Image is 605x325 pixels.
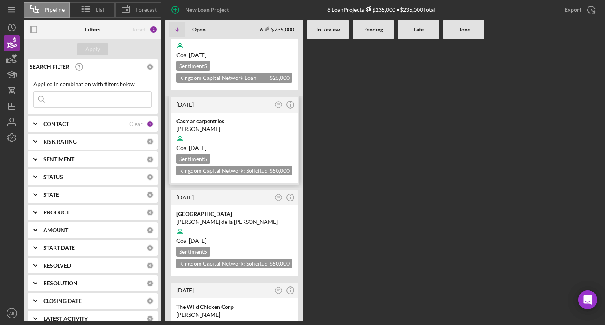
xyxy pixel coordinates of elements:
div: Kingdom Capital Network: Solicitud de préstamo - Español [176,166,292,175]
div: 6 $235,000 [260,26,294,33]
b: Done [457,26,470,33]
div: Kingdom Capital Network Loan Application [176,73,292,83]
div: $235,000 [364,6,395,13]
div: Apply [85,43,100,55]
text: AB [277,196,280,199]
b: RISK RATING [43,138,77,145]
b: STATUS [43,174,63,180]
div: 0 [147,209,154,216]
div: Applied in combination with filters below [33,81,152,87]
button: AB [273,100,284,110]
time: 2025-06-18 15:32 [176,287,194,294]
span: $25,000 [269,74,290,81]
b: RESOLVED [43,262,71,269]
div: [GEOGRAPHIC_DATA] [176,210,292,218]
span: $50,000 [269,167,290,174]
span: Goal [176,144,206,151]
b: Late [414,26,424,33]
a: [DATE]ABCasmar carpentries[PERSON_NAME]Goal [DATE]Sentiment5Kingdom Capital Network: Solicitud de... [169,96,299,185]
div: 0 [147,297,154,305]
div: 0 [147,227,154,234]
div: 0 [147,174,154,181]
div: New Loan Project [185,2,229,18]
div: The Wild Chicken Corp [176,303,292,311]
a: The Cookie Jar Bar[PERSON_NAME]Goal [DATE]Sentiment5Kingdom Capital Network Loan Application $25,000 [169,3,299,92]
time: 08/21/2025 [189,144,206,151]
div: 0 [147,280,154,287]
span: Goal [176,237,206,244]
div: [PERSON_NAME] de la [PERSON_NAME] [176,218,292,226]
div: 1 [147,120,154,127]
button: AB [273,192,284,203]
div: Sentiment 5 [176,154,210,164]
b: PRODUCT [43,209,69,216]
b: Open [192,26,206,33]
time: 2025-06-20 16:15 [176,194,194,201]
button: New Loan Project [165,2,237,18]
div: 0 [147,244,154,251]
div: 0 [147,315,154,322]
div: [PERSON_NAME] [176,125,292,133]
div: 0 [147,138,154,145]
div: 1 [150,26,158,33]
b: Filters [85,26,100,33]
div: Sentiment 5 [176,61,210,71]
div: Kingdom Capital Network: Solicitud de préstamo - Español [176,259,292,268]
div: 0 [147,63,154,70]
b: LATEST ACTIVITY [43,316,88,322]
div: 6 Loan Projects • $235,000 Total [327,6,435,13]
time: 2025-06-25 20:25 [176,101,194,108]
text: AB [9,311,15,316]
text: AB [277,103,280,106]
div: 0 [147,156,154,163]
div: Reset [132,26,146,33]
div: Export [564,2,581,18]
b: SENTIMENT [43,156,74,162]
b: AMOUNT [43,227,68,233]
b: Pending [363,26,383,33]
b: CONTACT [43,121,69,127]
button: AB [4,305,20,321]
b: RESOLUTION [43,280,78,286]
b: START DATE [43,245,75,251]
time: 08/27/2025 [189,237,206,244]
div: Casmar carpentries [176,117,292,125]
b: CLOSING DATE [43,298,82,304]
b: SEARCH FILTER [30,64,69,70]
time: 09/06/2025 [189,52,206,58]
b: In Review [316,26,340,33]
span: Pipeline [45,7,65,13]
span: Goal [176,52,206,58]
div: [PERSON_NAME] [176,311,292,319]
div: 0 [147,191,154,198]
span: List [96,7,104,13]
span: Forecast [135,7,157,13]
div: 0 [147,262,154,269]
b: STATE [43,192,59,198]
button: Export [557,2,601,18]
div: Sentiment 5 [176,247,210,257]
div: Open Intercom Messenger [578,290,597,309]
button: AB [273,285,284,296]
button: Apply [77,43,108,55]
text: AB [277,289,280,292]
a: [DATE]AB[GEOGRAPHIC_DATA][PERSON_NAME] de la [PERSON_NAME]Goal [DATE]Sentiment5Kingdom Capital Ne... [169,188,299,277]
div: Clear [129,121,143,127]
span: $50,000 [269,260,290,267]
